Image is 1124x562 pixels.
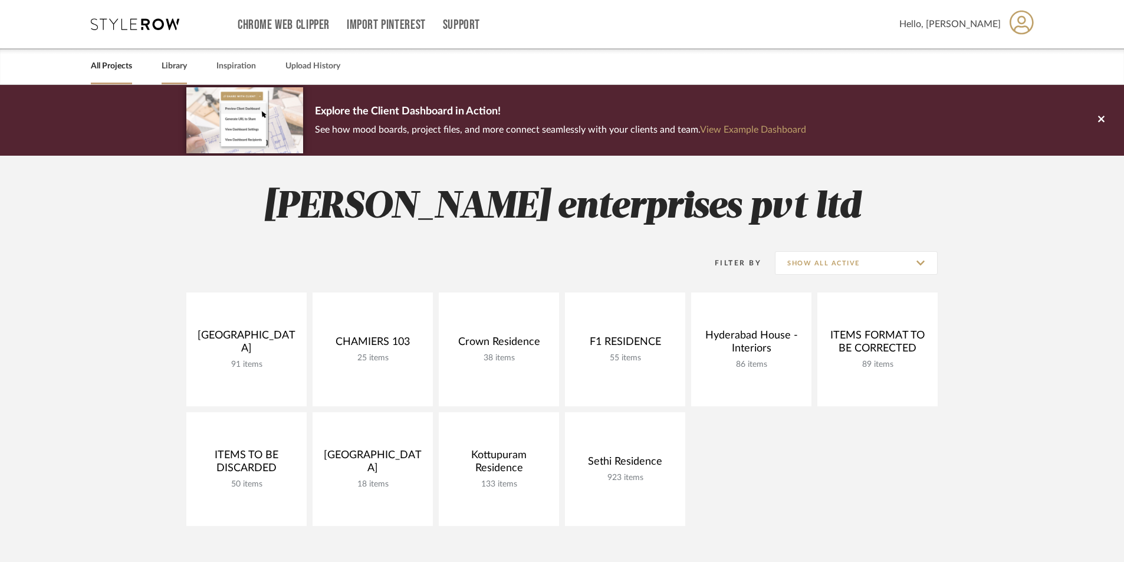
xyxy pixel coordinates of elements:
[137,185,987,229] h2: [PERSON_NAME] enterprises pvt ltd
[448,353,550,363] div: 38 items
[322,449,423,479] div: [GEOGRAPHIC_DATA]
[574,473,676,483] div: 923 items
[448,336,550,353] div: Crown Residence
[699,257,761,269] div: Filter By
[315,121,806,138] p: See how mood boards, project files, and more connect seamlessly with your clients and team.
[196,360,297,370] div: 91 items
[899,17,1001,31] span: Hello, [PERSON_NAME]
[196,449,297,479] div: ITEMS TO BE DISCARDED
[448,449,550,479] div: Kottupuram Residence
[574,455,676,473] div: Sethi Residence
[347,20,426,30] a: Import Pinterest
[162,58,187,74] a: Library
[196,329,297,360] div: [GEOGRAPHIC_DATA]
[574,353,676,363] div: 55 items
[700,125,806,134] a: View Example Dashboard
[443,20,480,30] a: Support
[186,87,303,153] img: d5d033c5-7b12-40c2-a960-1ecee1989c38.png
[216,58,256,74] a: Inspiration
[91,58,132,74] a: All Projects
[827,360,928,370] div: 89 items
[701,329,802,360] div: Hyderabad House - Interiors
[322,336,423,353] div: CHAMIERS 103
[238,20,330,30] a: Chrome Web Clipper
[574,336,676,353] div: F1 RESIDENCE
[322,353,423,363] div: 25 items
[701,360,802,370] div: 86 items
[827,329,928,360] div: ITEMS FORMAT TO BE CORRECTED
[315,103,806,121] p: Explore the Client Dashboard in Action!
[285,58,340,74] a: Upload History
[322,479,423,489] div: 18 items
[196,479,297,489] div: 50 items
[448,479,550,489] div: 133 items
